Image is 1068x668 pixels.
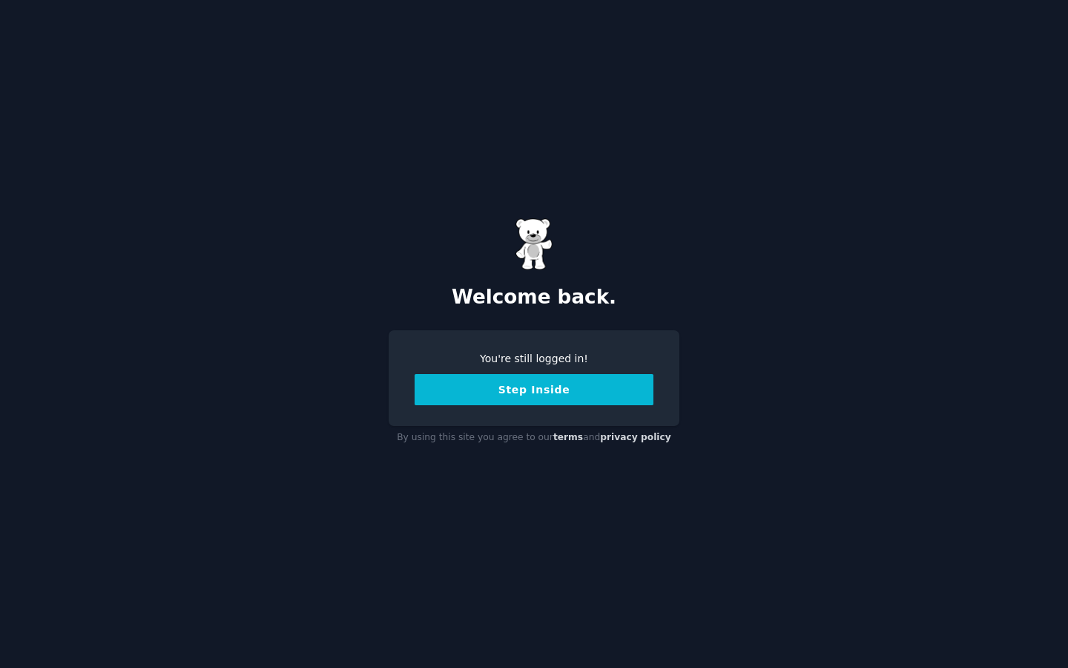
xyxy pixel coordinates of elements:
div: By using this site you agree to our and [389,426,679,450]
a: terms [553,432,583,442]
h2: Welcome back. [389,286,679,310]
img: Gummy Bear [515,218,553,270]
a: privacy policy [600,432,671,442]
a: Step Inside [415,384,653,396]
div: You're still logged in! [415,351,653,367]
button: Step Inside [415,374,653,405]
